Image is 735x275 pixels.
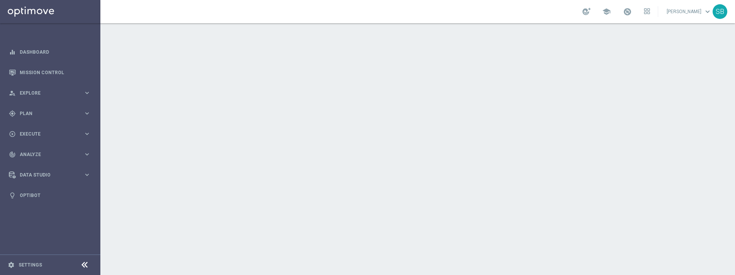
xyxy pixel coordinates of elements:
i: keyboard_arrow_right [83,130,91,137]
div: Analyze [9,151,83,158]
span: Data Studio [20,173,83,177]
span: Explore [20,91,83,95]
button: Data Studio keyboard_arrow_right [8,172,91,178]
a: Optibot [20,185,91,205]
i: equalizer [9,49,16,56]
div: Data Studio [9,171,83,178]
i: play_circle_outline [9,131,16,137]
i: keyboard_arrow_right [83,171,91,178]
button: track_changes Analyze keyboard_arrow_right [8,151,91,158]
div: Dashboard [9,42,91,62]
span: Plan [20,111,83,116]
button: person_search Explore keyboard_arrow_right [8,90,91,96]
div: SB [713,4,727,19]
i: settings [8,261,15,268]
i: track_changes [9,151,16,158]
a: Dashboard [20,42,91,62]
i: person_search [9,90,16,97]
a: [PERSON_NAME]keyboard_arrow_down [666,6,713,17]
button: play_circle_outline Execute keyboard_arrow_right [8,131,91,137]
span: school [602,7,611,16]
button: Mission Control [8,70,91,76]
a: Mission Control [20,62,91,83]
i: keyboard_arrow_right [83,151,91,158]
span: Analyze [20,152,83,157]
span: Execute [20,132,83,136]
div: Plan [9,110,83,117]
i: lightbulb [9,192,16,199]
div: Execute [9,131,83,137]
a: Settings [19,263,42,267]
i: keyboard_arrow_right [83,89,91,97]
button: lightbulb Optibot [8,192,91,199]
div: Optibot [9,185,91,205]
button: gps_fixed Plan keyboard_arrow_right [8,110,91,117]
i: keyboard_arrow_right [83,110,91,117]
div: Explore [9,90,83,97]
div: Mission Control [9,62,91,83]
button: equalizer Dashboard [8,49,91,55]
span: keyboard_arrow_down [703,7,712,16]
i: gps_fixed [9,110,16,117]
